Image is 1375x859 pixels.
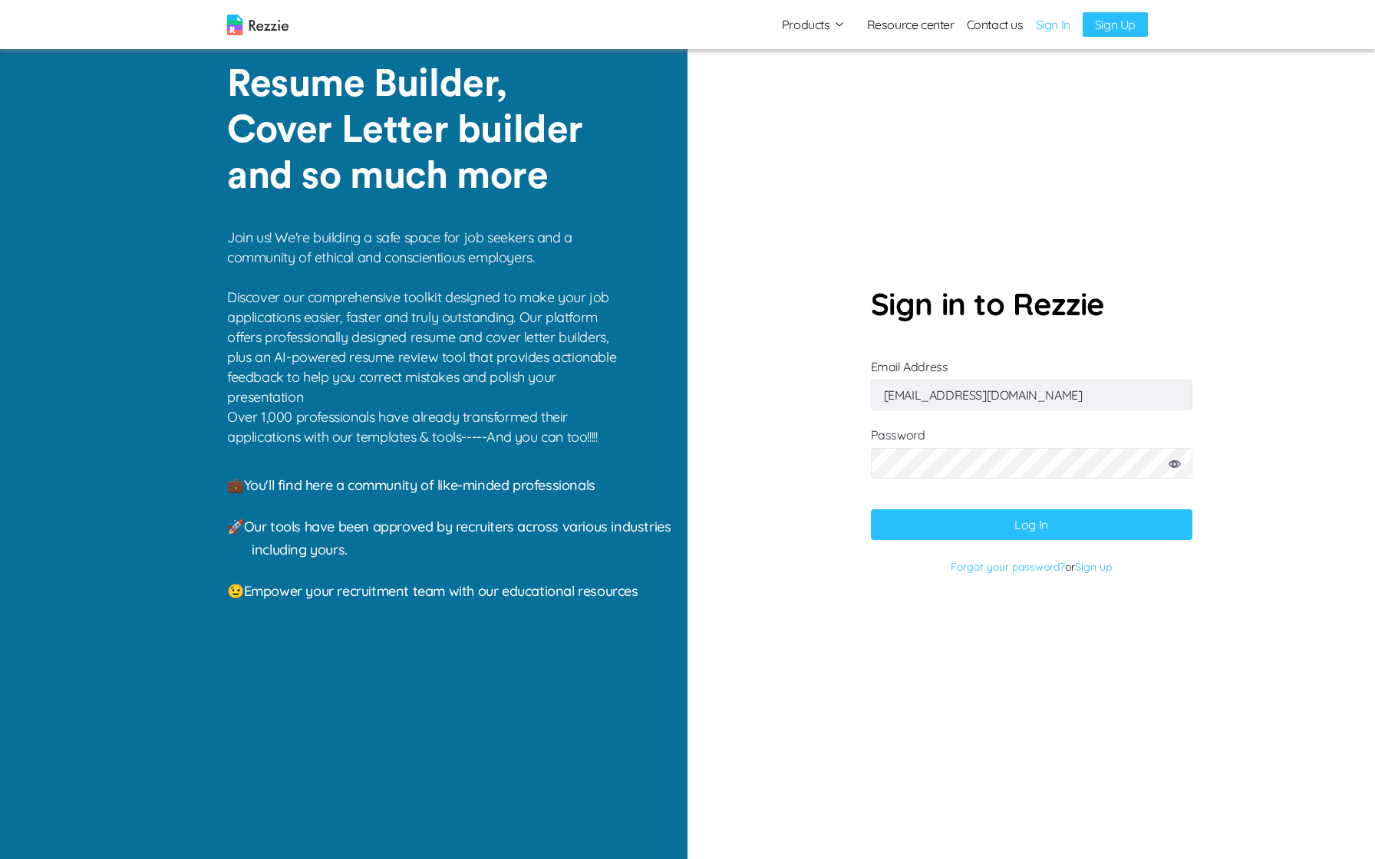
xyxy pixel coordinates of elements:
span: 🚀 Our tools have been approved by recruiters across various industries including yours. [227,518,671,558]
p: Join us! We're building a safe space for job seekers and a community of ethical and conscientious... [227,228,627,407]
input: Password [871,448,1192,479]
button: Products [782,15,846,34]
a: Sign up [1075,560,1112,574]
input: Email Address [871,380,1192,410]
a: Resource center [867,15,955,34]
p: Resume Builder, Cover Letter builder and so much more [227,61,610,199]
p: or [871,555,1192,578]
a: Sign Up [1083,12,1148,37]
p: Sign in to Rezzie [871,281,1192,327]
a: Sign In [1036,15,1070,34]
img: logo [227,15,289,35]
label: Email Address [871,359,1192,403]
span: 😉 Empower your recruitment team with our educational resources [227,582,638,600]
a: Contact us [967,15,1024,34]
a: Forgot your password? [951,560,1065,574]
p: Over 1,000 professionals have already transformed their applications with our templates & tools--... [227,407,627,447]
span: 💼 You'll find here a community of like-minded professionals [227,476,595,494]
label: Password [871,427,1192,494]
button: Log In [871,509,1192,540]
